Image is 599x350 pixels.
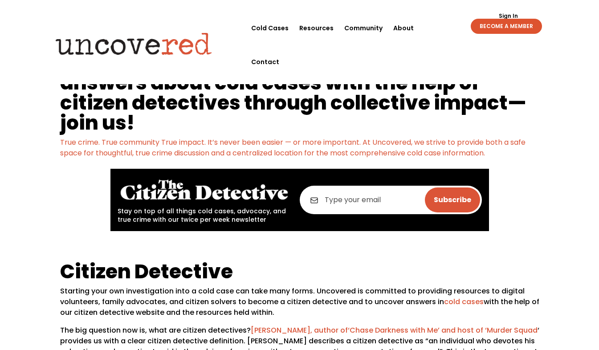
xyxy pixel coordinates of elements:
[393,11,414,45] a: About
[60,261,539,286] h1: Citizen Detective
[60,286,539,317] : Starting your own investigation into a cold case can take many forms. Uncovered is committed to p...
[350,325,538,335] a: Chase Darkness with Me’ and host of ‘Murder Squad
[60,137,526,158] a: True crime. True community True impact. It’s never been easier — or more important. At Uncovered,...
[251,45,279,79] a: Contact
[60,53,539,137] h1: We’re building a platform to help uncover answers about cold cases with the help of citizen detec...
[348,325,350,335] a: ‘
[444,297,484,307] a: cold cases
[251,325,348,335] a: [PERSON_NAME], author of
[425,187,480,212] input: Subscribe
[300,186,482,214] input: Type your email
[471,19,542,34] a: BECOME A MEMBER
[251,11,289,45] a: Cold Cases
[48,26,220,61] img: Uncovered logo
[118,176,291,205] img: The Citizen Detective
[494,13,523,19] a: Sign In
[299,11,334,45] a: Resources
[344,11,383,45] a: Community
[118,176,291,224] div: Stay on top of all things cold cases, advocacy, and true crime with our twice per week newsletter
